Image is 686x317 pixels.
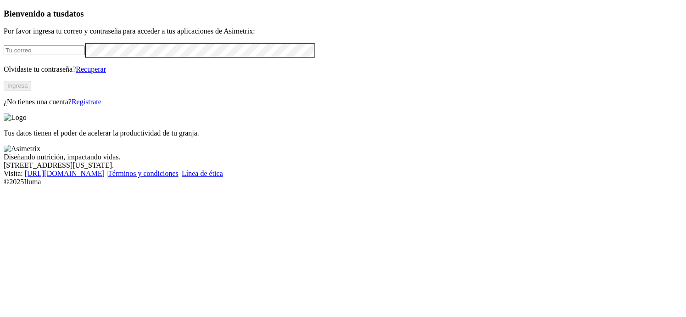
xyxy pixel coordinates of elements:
[4,129,682,137] p: Tus datos tienen el poder de acelerar la productividad de tu granja.
[4,153,682,161] div: Diseñando nutrición, impactando vidas.
[4,98,682,106] p: ¿No tienes una cuenta?
[25,170,105,177] a: [URL][DOMAIN_NAME]
[4,45,85,55] input: Tu correo
[108,170,178,177] a: Términos y condiciones
[4,170,682,178] div: Visita : | |
[4,81,31,91] button: Ingresa
[4,113,27,122] img: Logo
[182,170,223,177] a: Línea de ética
[64,9,84,18] span: datos
[4,65,682,74] p: Olvidaste tu contraseña?
[4,178,682,186] div: © 2025 Iluma
[4,145,40,153] img: Asimetrix
[4,9,682,19] h3: Bienvenido a tus
[4,161,682,170] div: [STREET_ADDRESS][US_STATE].
[4,27,682,35] p: Por favor ingresa tu correo y contraseña para acceder a tus aplicaciones de Asimetrix:
[72,98,101,106] a: Regístrate
[76,65,106,73] a: Recuperar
